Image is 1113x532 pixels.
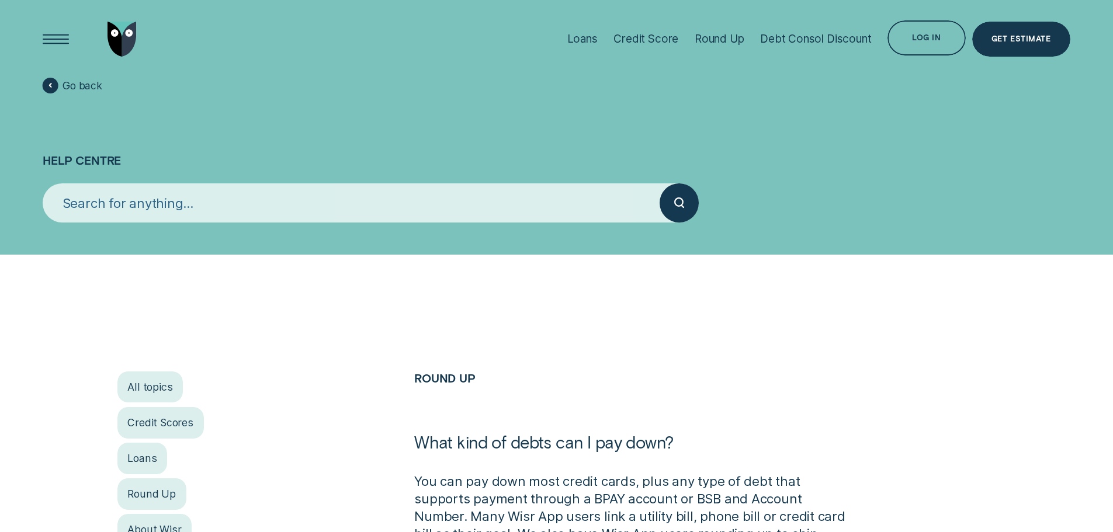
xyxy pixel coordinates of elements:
[695,32,744,46] div: Round Up
[39,22,74,57] button: Open Menu
[63,79,102,92] span: Go back
[414,371,475,385] a: Round Up
[117,443,168,474] a: Loans
[108,22,137,57] img: Wisr
[760,32,871,46] div: Debt Consol Discount
[43,95,1070,183] h1: Help Centre
[660,183,699,222] button: Submit your search query.
[117,478,186,509] a: Round Up
[414,371,847,432] h2: Round Up
[43,183,660,222] input: Search for anything...
[414,432,847,472] h1: What kind of debts can I pay down?
[972,22,1070,57] a: Get Estimate
[43,78,102,93] a: Go back
[117,407,204,438] a: Credit Scores
[567,32,598,46] div: Loans
[613,32,678,46] div: Credit Score
[887,20,965,55] button: Log in
[117,371,183,402] a: All topics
